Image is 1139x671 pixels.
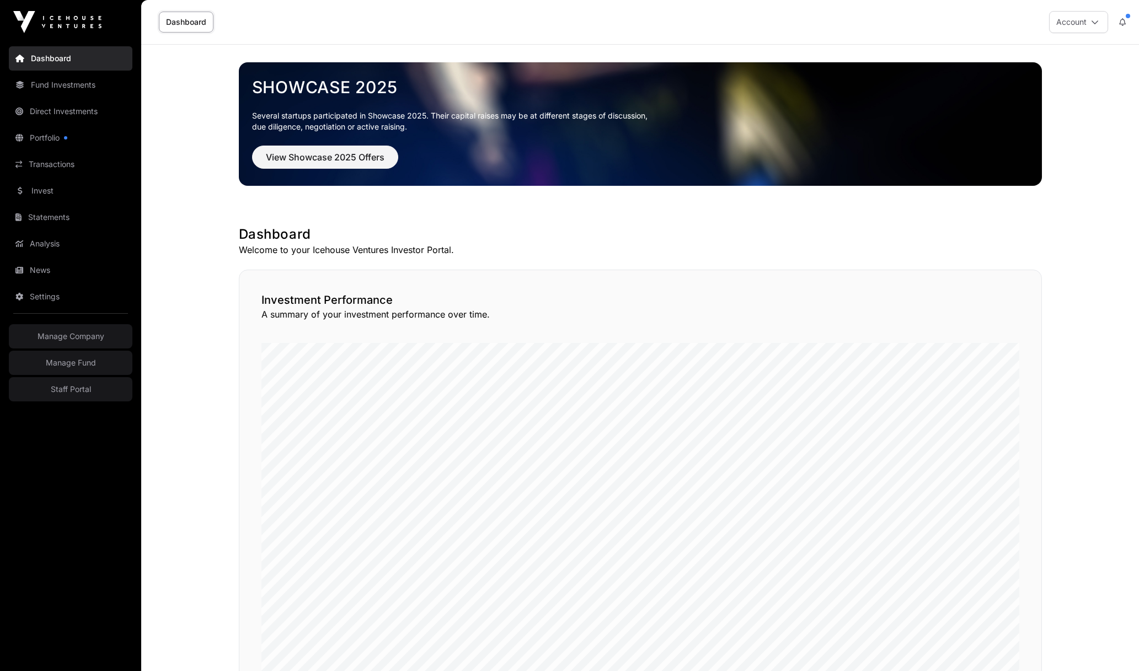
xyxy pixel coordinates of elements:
[9,377,132,401] a: Staff Portal
[9,152,132,176] a: Transactions
[261,292,1019,308] h2: Investment Performance
[9,205,132,229] a: Statements
[239,226,1042,243] h1: Dashboard
[9,324,132,348] a: Manage Company
[9,99,132,124] a: Direct Investments
[9,73,132,97] a: Fund Investments
[9,351,132,375] a: Manage Fund
[9,179,132,203] a: Invest
[266,151,384,164] span: View Showcase 2025 Offers
[1049,11,1108,33] button: Account
[9,284,132,309] a: Settings
[159,12,213,33] a: Dashboard
[252,146,398,169] button: View Showcase 2025 Offers
[9,232,132,256] a: Analysis
[9,126,132,150] a: Portfolio
[239,243,1042,256] p: Welcome to your Icehouse Ventures Investor Portal.
[261,308,1019,321] p: A summary of your investment performance over time.
[252,77,1029,97] a: Showcase 2025
[13,11,101,33] img: Icehouse Ventures Logo
[252,157,398,168] a: View Showcase 2025 Offers
[239,62,1042,186] img: Showcase 2025
[252,110,1029,132] p: Several startups participated in Showcase 2025. Their capital raises may be at different stages o...
[9,258,132,282] a: News
[9,46,132,71] a: Dashboard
